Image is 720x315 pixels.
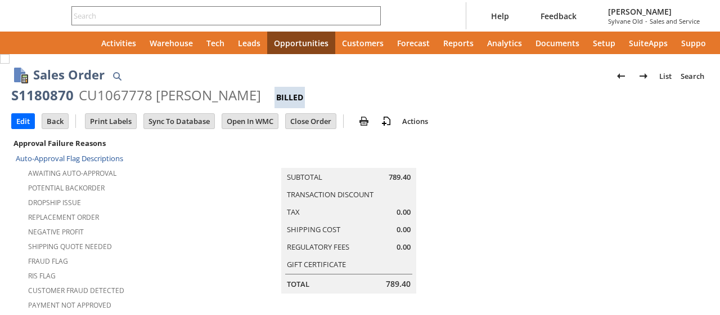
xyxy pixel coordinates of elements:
span: Sales and Service [650,17,700,25]
a: Opportunities [267,32,335,54]
span: Warehouse [150,38,193,48]
a: Leads [231,32,267,54]
img: Previous [614,69,628,83]
h1: Sales Order [33,65,105,84]
input: Edit [12,114,34,128]
svg: Home [74,36,88,50]
div: CU1067778 [PERSON_NAME] [79,86,261,104]
span: Opportunities [274,38,328,48]
svg: Shortcuts [47,36,61,50]
span: - [645,17,647,25]
a: Auto-Approval Flag Descriptions [16,153,123,163]
a: Tax [287,207,300,217]
span: Analytics [487,38,522,48]
svg: Search [365,9,379,23]
span: [PERSON_NAME] [608,6,700,17]
input: Open In WMC [222,114,278,128]
div: Shortcuts [40,32,67,54]
div: S1180870 [11,86,74,104]
a: Support [674,32,719,54]
a: Actions [398,116,433,126]
img: print.svg [357,114,371,128]
a: RIS flag [28,271,56,281]
span: Help [491,11,509,21]
a: Search [676,67,709,85]
img: Next [637,69,650,83]
a: Potential Backorder [28,183,105,193]
a: Dropship Issue [28,198,81,207]
span: 789.40 [386,278,411,290]
a: SuiteApps [622,32,674,54]
span: Leads [238,38,260,48]
a: Recent Records [13,32,40,54]
img: add-record.svg [380,114,393,128]
input: Close Order [286,114,336,128]
span: Activities [101,38,136,48]
input: Print Labels [85,114,136,128]
span: Feedback [541,11,577,21]
div: Approval Failure Reasons [11,136,239,150]
span: 789.40 [389,172,411,183]
a: Gift Certificate [287,259,346,269]
a: Fraud Flag [28,256,68,266]
a: Documents [529,32,586,54]
span: Tech [206,38,224,48]
span: Setup [593,38,615,48]
a: Forecast [390,32,436,54]
input: Sync To Database [144,114,214,128]
a: Regulatory Fees [287,242,349,252]
a: Setup [586,32,622,54]
a: Activities [94,32,143,54]
span: Customers [342,38,384,48]
caption: Summary [281,150,416,168]
a: Total [287,279,309,289]
a: Payment not approved [28,300,111,310]
input: Search [72,9,365,23]
span: 0.00 [397,242,411,252]
span: Documents [535,38,579,48]
span: Reports [443,38,474,48]
a: Customers [335,32,390,54]
a: Replacement Order [28,212,99,222]
span: 0.00 [397,224,411,235]
a: Subtotal [287,172,322,182]
a: Tech [200,32,231,54]
input: Back [42,114,68,128]
svg: Recent Records [20,36,34,50]
a: Warehouse [143,32,200,54]
div: Billed [274,87,305,108]
span: Forecast [397,38,430,48]
a: Awaiting Auto-Approval [28,168,116,178]
a: Home [67,32,94,54]
a: Customer Fraud Detected [28,286,124,295]
a: Shipping Cost [287,224,340,234]
img: Quick Find [110,69,124,83]
a: Reports [436,32,480,54]
a: Analytics [480,32,529,54]
a: List [655,67,676,85]
a: Transaction Discount [287,189,373,199]
span: Sylvane Old [608,17,643,25]
a: Shipping Quote Needed [28,242,112,251]
a: Negative Profit [28,227,84,237]
span: 0.00 [397,207,411,218]
span: SuiteApps [629,38,668,48]
span: Support [681,38,713,48]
